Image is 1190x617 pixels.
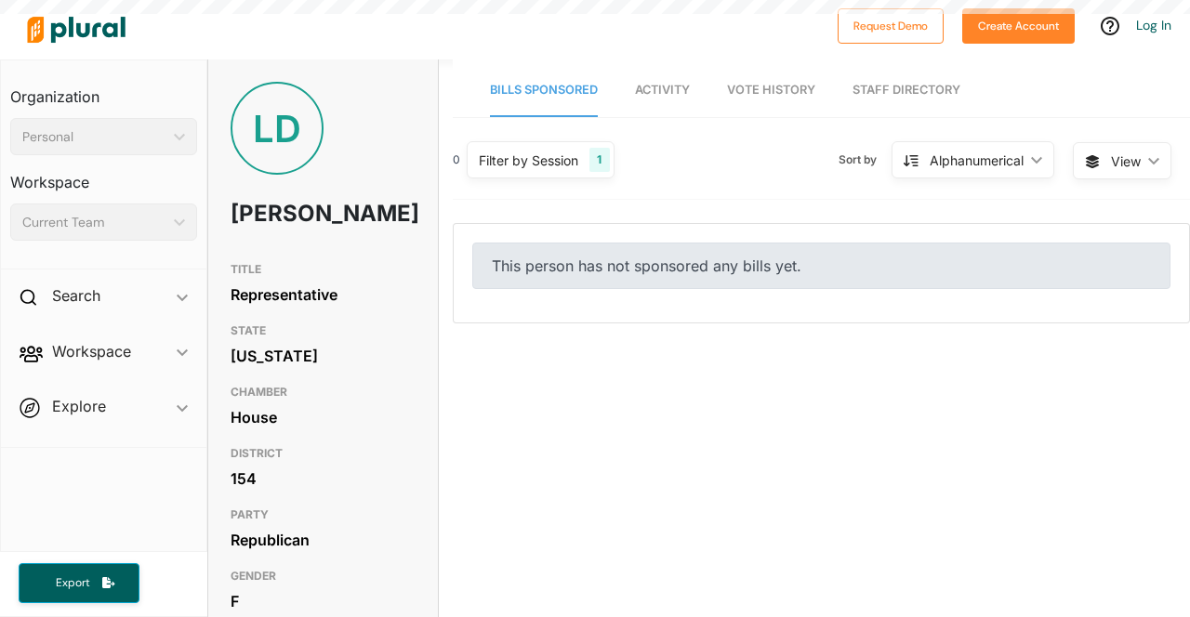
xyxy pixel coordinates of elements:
div: House [231,403,416,431]
a: Log In [1136,17,1171,33]
h2: Search [52,285,100,306]
button: Export [19,563,139,603]
div: F [231,587,416,615]
h1: [PERSON_NAME] [231,186,342,242]
h3: TITLE [231,258,416,281]
div: 154 [231,465,416,492]
span: Vote History [727,83,815,97]
button: Request Demo [838,8,944,44]
div: Republican [231,526,416,554]
div: This person has not sponsored any bills yet. [472,243,1170,289]
div: 0 [453,151,460,168]
span: Export [43,575,102,591]
h3: CHAMBER [231,381,416,403]
a: Vote History [727,64,815,117]
h3: Workspace [10,155,197,196]
h3: DISTRICT [231,442,416,465]
h3: GENDER [231,565,416,587]
div: Representative [231,281,416,308]
h3: PARTY [231,504,416,526]
a: Staff Directory [853,64,960,117]
span: View [1111,151,1141,171]
span: Sort by [839,151,892,168]
span: Activity [635,83,690,97]
h3: Organization [10,70,197,111]
a: Activity [635,64,690,117]
div: 1 [589,148,609,172]
a: Create Account [962,15,1075,34]
h3: STATE [231,320,416,342]
a: Request Demo [838,15,944,34]
div: Current Team [22,213,166,232]
div: Alphanumerical [930,151,1024,170]
div: [US_STATE] [231,342,416,370]
div: Filter by Session [479,151,578,170]
span: Bills Sponsored [490,83,598,97]
a: Bills Sponsored [490,64,598,117]
div: LD [231,82,324,175]
div: Personal [22,127,166,147]
button: Create Account [962,8,1075,44]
